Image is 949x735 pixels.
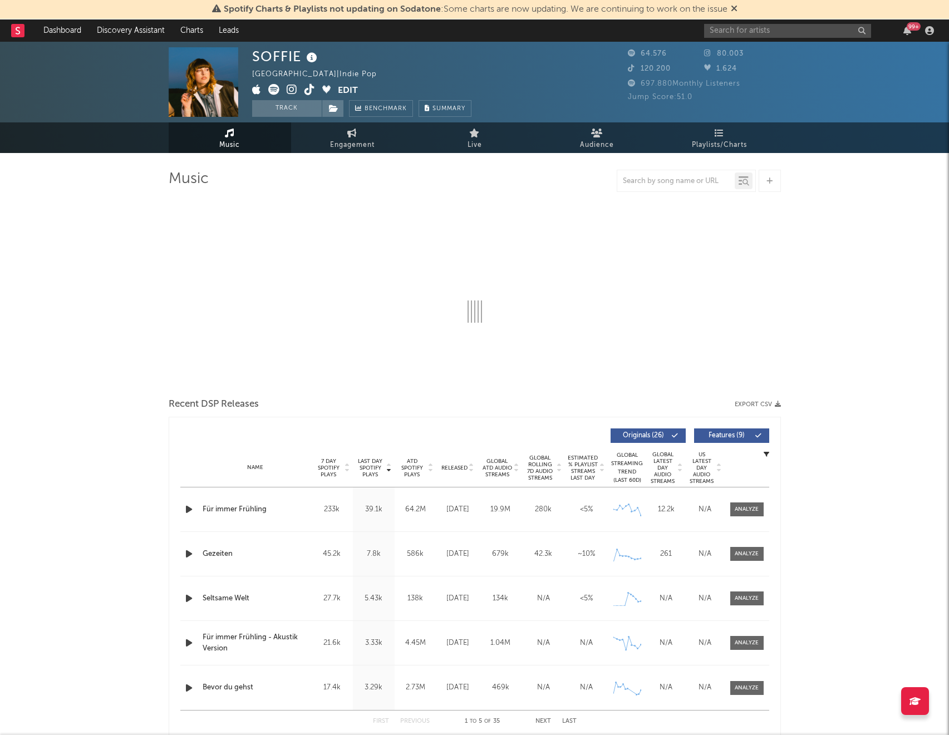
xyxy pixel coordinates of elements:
[568,682,605,693] div: N/A
[203,593,308,604] a: Seltsame Welt
[414,122,536,153] a: Live
[568,549,605,560] div: ~ 10 %
[650,504,683,515] div: 12.2k
[356,549,392,560] div: 7.8k
[330,139,375,152] span: Engagement
[397,682,434,693] div: 2.73M
[650,638,683,649] div: N/A
[536,122,658,153] a: Audience
[903,26,911,35] button: 99+
[525,549,562,560] div: 42.3k
[439,504,476,515] div: [DATE]
[356,593,392,604] div: 5.43k
[397,593,434,604] div: 138k
[650,549,683,560] div: 261
[224,5,727,14] span: : Some charts are now updating. We are continuing to work on the issue
[349,100,413,117] a: Benchmark
[173,19,211,42] a: Charts
[484,719,491,724] span: of
[650,593,683,604] div: N/A
[439,593,476,604] div: [DATE]
[650,451,676,485] span: Global Latest Day Audio Streams
[365,102,407,116] span: Benchmark
[439,638,476,649] div: [DATE]
[628,65,671,72] span: 120.200
[482,458,513,478] span: Global ATD Audio Streams
[535,718,551,724] button: Next
[689,638,722,649] div: N/A
[628,80,740,87] span: 697.880 Monthly Listeners
[400,718,430,724] button: Previous
[525,455,555,481] span: Global Rolling 7D Audio Streams
[203,632,308,654] a: Für immer Frühling - Akustik Version
[689,549,722,560] div: N/A
[219,139,240,152] span: Music
[439,549,476,560] div: [DATE]
[689,593,722,604] div: N/A
[211,19,247,42] a: Leads
[701,432,753,439] span: Features ( 9 )
[482,549,519,560] div: 679k
[89,19,173,42] a: Discovery Assistant
[658,122,781,153] a: Playlists/Charts
[568,455,598,481] span: Estimated % Playlist Streams Last Day
[568,593,605,604] div: <5%
[252,47,320,66] div: SOFFIE
[618,432,669,439] span: Originals ( 26 )
[356,682,392,693] div: 3.29k
[468,139,482,152] span: Live
[203,463,308,472] div: Name
[373,718,389,724] button: First
[692,139,747,152] span: Playlists/Charts
[617,177,735,186] input: Search by song name or URL
[203,504,308,515] a: Für immer Frühling
[314,638,350,649] div: 21.6k
[568,638,605,649] div: N/A
[562,718,577,724] button: Last
[628,93,692,101] span: Jump Score: 51.0
[397,549,434,560] div: 586k
[689,451,715,485] span: US Latest Day Audio Streams
[650,682,683,693] div: N/A
[694,428,769,443] button: Features(9)
[439,682,476,693] div: [DATE]
[252,100,322,117] button: Track
[482,682,519,693] div: 469k
[314,504,350,515] div: 233k
[419,100,471,117] button: Summary
[203,682,308,693] a: Bevor du gehst
[169,122,291,153] a: Music
[252,68,390,81] div: [GEOGRAPHIC_DATA] | Indie Pop
[452,715,513,728] div: 1 5 35
[169,398,259,411] span: Recent DSP Releases
[397,458,427,478] span: ATD Spotify Plays
[611,428,686,443] button: Originals(26)
[704,24,871,38] input: Search for artists
[580,139,614,152] span: Audience
[470,719,476,724] span: to
[482,504,519,515] div: 19.9M
[525,638,562,649] div: N/A
[314,593,350,604] div: 27.7k
[689,504,722,515] div: N/A
[525,504,562,515] div: 280k
[432,106,465,112] span: Summary
[568,504,605,515] div: <5%
[731,5,737,14] span: Dismiss
[907,22,921,31] div: 99 +
[704,65,737,72] span: 1.624
[356,458,385,478] span: Last Day Spotify Plays
[525,682,562,693] div: N/A
[224,5,441,14] span: Spotify Charts & Playlists not updating on Sodatone
[203,549,308,560] a: Gezeiten
[482,593,519,604] div: 134k
[356,638,392,649] div: 3.33k
[338,84,358,98] button: Edit
[735,401,781,408] button: Export CSV
[704,50,744,57] span: 80.003
[356,504,392,515] div: 39.1k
